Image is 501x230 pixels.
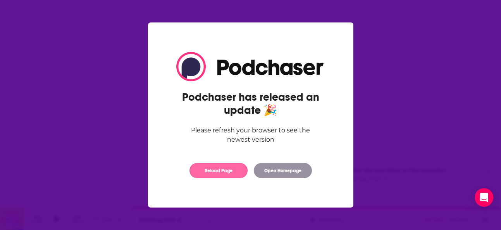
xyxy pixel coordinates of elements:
img: Logo [176,52,325,81]
h2: Podchaser has released an update 🎉 [176,91,325,117]
button: Reload Page [189,163,248,178]
button: Open Homepage [254,163,312,178]
div: Open Intercom Messenger [475,188,493,207]
div: Please refresh your browser to see the newest version [176,126,325,144]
